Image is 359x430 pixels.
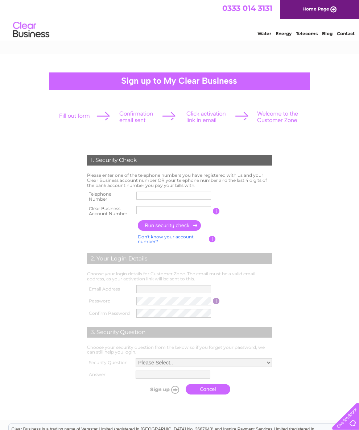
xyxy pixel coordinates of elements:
[222,4,272,13] a: 0333 014 3131
[213,208,220,214] input: Information
[87,327,272,338] div: 3. Security Question
[257,31,271,36] a: Water
[13,19,50,41] img: logo.png
[85,356,134,369] th: Security Question
[322,31,333,36] a: Blog
[337,31,355,36] a: Contact
[85,171,274,189] td: Please enter one of the telephone numbers you have registered with us and your Clear Business acc...
[186,384,230,394] a: Cancel
[87,253,272,264] div: 2. Your Login Details
[85,204,135,218] th: Clear Business Account Number
[213,298,220,304] input: Information
[137,384,182,394] input: Submit
[85,369,134,380] th: Answer
[85,270,274,283] td: Choose your login details for Customer Zone. The email must be a valid email address, as your act...
[85,343,274,357] td: Choose your security question from the below so if you forget your password, we can still help yo...
[296,31,318,36] a: Telecoms
[85,283,135,295] th: Email Address
[85,189,135,204] th: Telephone Number
[85,295,135,307] th: Password
[138,234,194,245] a: Don't know your account number?
[276,31,292,36] a: Energy
[9,4,351,35] div: Clear Business is a trading name of Verastar Limited (registered in [GEOGRAPHIC_DATA] No. 3667643...
[209,236,216,242] input: Information
[87,155,272,166] div: 1. Security Check
[85,307,135,320] th: Confirm Password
